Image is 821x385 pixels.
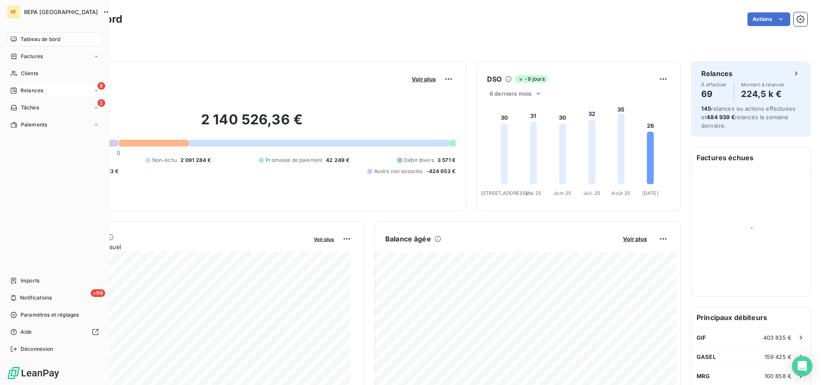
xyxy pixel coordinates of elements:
span: 403 835 € [763,334,791,341]
span: Tâches [21,104,39,112]
h6: Factures échues [691,147,810,168]
button: Actions [747,12,790,26]
span: 2 091 284 € [180,156,211,164]
h4: 224,5 k € [741,87,785,101]
span: Déconnexion [21,345,53,353]
div: RF [7,5,21,19]
h6: Principaux débiteurs [691,307,810,328]
span: Relances [21,87,43,94]
span: Promesse de paiement [266,156,322,164]
span: Factures [21,53,43,60]
span: Voir plus [412,76,436,82]
span: 0 [117,150,120,156]
h4: 69 [701,87,727,101]
span: Voir plus [623,235,647,242]
span: +99 [91,289,105,297]
h2: 2 140 526,36 € [48,111,455,137]
span: 484 939 € [706,114,735,120]
span: 42 249 € [326,156,349,164]
span: 145 [701,105,711,112]
span: MRG [697,373,710,379]
button: Voir plus [620,235,650,243]
h6: Relances [701,68,732,79]
span: REPA [GEOGRAPHIC_DATA] [24,9,98,15]
span: Clients [21,70,38,77]
span: Notifications [20,294,52,302]
span: Non-échu [152,156,177,164]
span: 100 858 € [765,373,791,379]
div: Open Intercom Messenger [792,356,812,376]
span: Paiements [21,121,47,129]
span: Imports [21,277,39,285]
span: Tableau de bord [21,35,60,43]
span: Chiffre d'affaires mensuel [48,242,308,251]
span: -424 653 € [426,168,456,175]
tspan: [DATE] [642,190,659,196]
span: 6 derniers mois [490,90,532,97]
span: 8 [97,82,105,90]
span: Voir plus [314,236,334,242]
span: 159 425 € [765,353,791,360]
span: Paramètres et réglages [21,311,79,319]
span: Débit divers [404,156,434,164]
tspan: [STREET_ADDRESS] [481,190,527,196]
span: -9 jours [515,75,547,83]
button: Voir plus [409,75,438,83]
span: 2 [97,99,105,107]
span: relances ou actions effectuées et relancés la semaine dernière. [701,105,795,129]
span: Montant à relancer [741,82,785,87]
tspan: Août 25 [611,190,630,196]
tspan: Mai 25 [526,190,541,196]
span: Avoirs non associés [374,168,423,175]
h6: DSO [487,74,502,84]
tspan: Juil. 25 [583,190,600,196]
a: Aide [7,325,102,339]
h6: Balance âgée [385,234,431,244]
img: Logo LeanPay [7,366,60,380]
span: 3 571 € [437,156,455,164]
span: Aide [21,328,32,336]
tspan: Juin 25 [554,190,571,196]
span: GIF [697,334,706,341]
button: Voir plus [311,235,337,243]
span: À effectuer [701,82,727,87]
span: GASEL [697,353,716,360]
